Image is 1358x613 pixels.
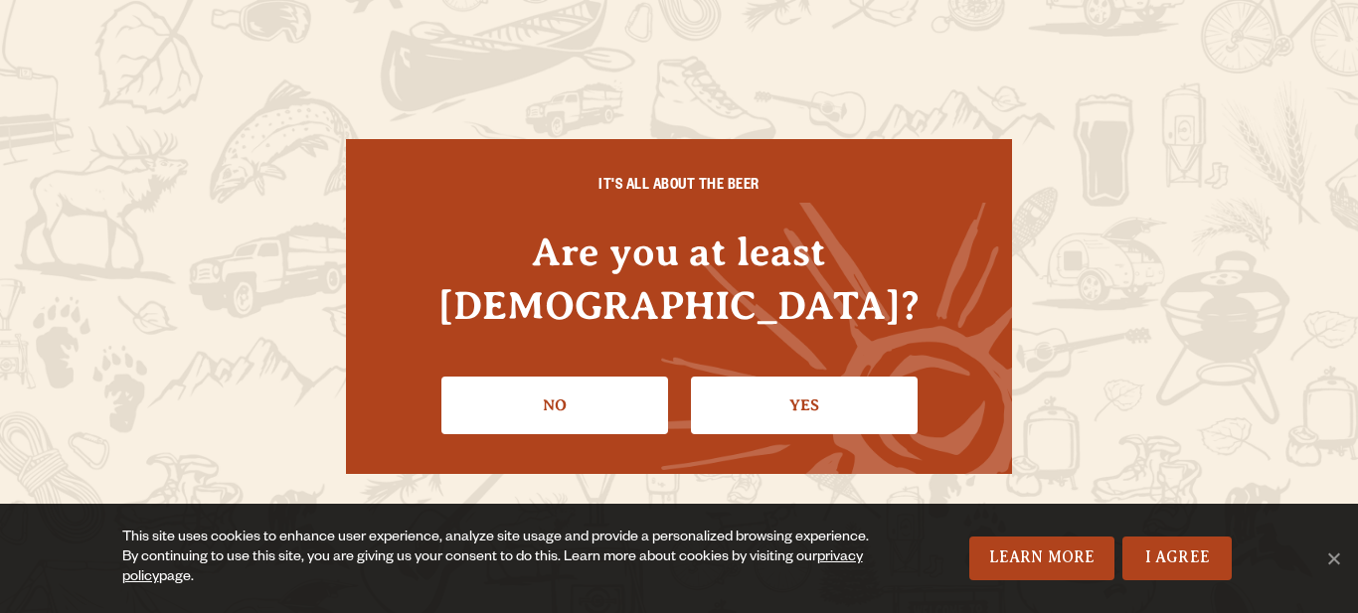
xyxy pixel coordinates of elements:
[969,536,1115,580] a: Learn More
[386,226,972,331] h4: Are you at least [DEMOGRAPHIC_DATA]?
[122,529,878,588] div: This site uses cookies to enhance user experience, analyze site usage and provide a personalized ...
[386,179,972,197] h6: IT'S ALL ABOUT THE BEER
[441,377,668,434] a: No
[691,377,918,434] a: Confirm I'm 21 or older
[122,550,863,586] a: privacy policy
[1323,548,1343,568] span: No
[1122,536,1232,580] a: I Agree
